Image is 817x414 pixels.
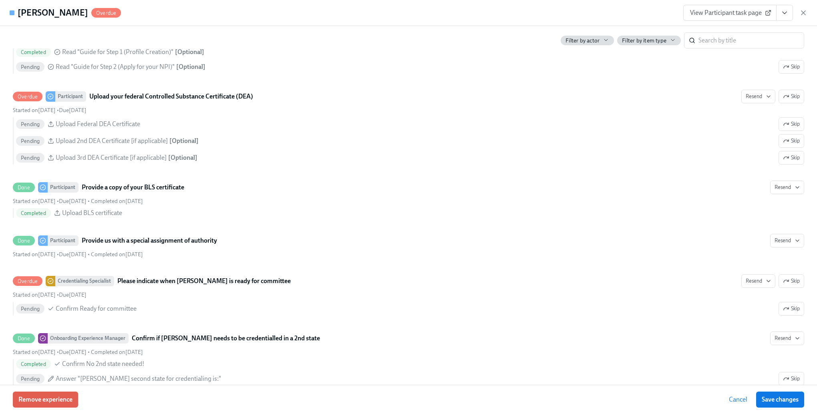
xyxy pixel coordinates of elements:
span: Resend [746,92,771,100]
div: Participant [55,91,86,102]
div: • • [13,251,143,258]
span: Tuesday, July 29th 2025, 10:00 am [59,291,87,298]
strong: Provide a copy of your BLS certificate [82,183,184,192]
span: Skip [783,277,800,285]
span: Pending [16,138,44,144]
span: Filter by item type [622,37,666,44]
button: OverdueCredentialing SpecialistPlease indicate when [PERSON_NAME] is ready for committeeSkipStart... [741,274,775,288]
span: Tuesday, June 3rd 2025, 10:00 am [59,251,87,258]
button: Filter by actor [561,36,614,45]
span: Sunday, May 11th 2025, 1:34 am [91,198,143,205]
span: Cancel [729,396,747,404]
div: [ Optional ] [175,48,204,56]
button: DoneOnboarding Experience ManagerConfirm if [PERSON_NAME] needs to be credentialled in a 2nd stat... [770,332,804,345]
span: Tuesday, May 6th 2025, 10:13 am [91,349,143,356]
span: Tuesday, May 6th 2025, 10:01 am [13,198,56,205]
div: [ Optional ] [176,62,205,71]
strong: Confirm if [PERSON_NAME] needs to be credentialled in a 2nd state [132,334,320,343]
button: OverdueCredentialing SpecialistPlease indicate when [PERSON_NAME] is ready for committeeResendSta... [779,274,804,288]
span: Pending [16,155,44,161]
div: [ Optional ] [169,137,199,145]
div: • • [13,197,143,205]
span: Skip [783,63,800,71]
span: Resend [775,183,800,191]
button: DoneParticipantProvide us with a special assignment of authorityStarted on[DATE] •Due[DATE] • Com... [770,234,804,247]
div: • [13,291,87,299]
span: Skip [783,137,800,145]
span: Done [13,238,35,244]
span: Completed [16,49,51,55]
span: Filter by actor [565,37,600,44]
span: Tuesday, May 6th 2025, 10:01 am [13,349,56,356]
span: Overdue [91,10,121,16]
button: OverdueParticipantUpload your federal Controlled Substance Certificate (DEA)ResendSkipStarted on[... [779,134,804,148]
span: Pending [16,121,44,127]
span: Confirm Ready for committee [56,304,137,313]
button: Cancel [723,392,753,408]
button: OverdueParticipantUpload your federal Controlled Substance Certificate (DEA)ResendSkipStarted on[... [779,151,804,165]
span: Pending [16,376,44,382]
span: Tuesday, May 6th 2025, 10:01 am [13,107,56,114]
span: Tuesday, May 6th 2025, 10:01 am [13,291,56,298]
span: Skip [783,305,800,313]
span: Answer "[PERSON_NAME] second state for credentialing is:" [56,374,221,383]
span: Skip [783,154,800,162]
span: Read "Guide for Step 2 (Apply for your NPI)" [56,62,175,71]
button: OverdueParticipantUpload your federal Controlled Substance Certificate (DEA)SkipStarted on[DATE] ... [741,90,775,103]
button: DoneParticipantProvide a copy of your BLS certificateStarted on[DATE] •Due[DATE] • Completed on[D... [770,181,804,194]
span: Skip [783,375,800,383]
span: Done [13,185,35,191]
span: Tuesday, May 6th 2025, 10:01 am [13,251,56,258]
button: OverdueParticipantUpload your federal Controlled Substance Certificate (DEA)ResendSkipStarted on[... [779,117,804,131]
strong: Please indicate when [PERSON_NAME] is ready for committee [117,276,291,286]
span: Resend [775,334,800,342]
span: Completed [16,361,51,367]
button: OverdueParticipantUpload your federal Controlled Substance Certificate (DEA)ResendStarted on[DATE... [779,90,804,103]
span: Upload Federal DEA Certificate [56,120,140,129]
span: Completed [16,210,51,216]
span: Upload 2nd DEA Certificate [if applicable] [56,137,168,145]
button: Filter by item type [617,36,681,45]
button: View task page [776,5,793,21]
strong: Upload your federal Controlled Substance Certificate (DEA) [89,92,253,101]
span: Pending [16,64,44,70]
button: DoneParticipantProvide your National Provider Identifier Number (NPI)ResendStarted on[DATE] •Due[... [779,60,804,74]
button: OverdueCredentialing SpecialistPlease indicate when [PERSON_NAME] is ready for committeeResendSki... [779,302,804,316]
strong: Provide us with a special assignment of authority [82,236,217,245]
div: Onboarding Experience Manager [48,333,129,344]
span: Overdue [13,94,42,100]
span: Resend [775,237,800,245]
span: View Participant task page [690,9,770,17]
a: View Participant task page [683,5,777,21]
span: Remove experience [18,396,72,404]
div: • [13,107,87,114]
div: [ Optional ] [168,153,197,162]
span: Skip [783,120,800,128]
span: Tuesday, June 3rd 2025, 10:00 am [59,198,87,205]
span: Resend [746,277,771,285]
span: Confirm No 2nd state needed! [62,360,144,368]
span: Save changes [762,396,799,404]
button: Remove experience [13,392,78,408]
span: Wednesday, May 7th 2025, 10:00 am [59,349,87,356]
span: Tuesday, July 1st 2025, 10:00 am [59,107,87,114]
span: Overdue [13,278,42,284]
span: Skip [783,92,800,100]
button: Save changes [756,392,804,408]
span: Pending [16,306,44,312]
div: Participant [48,182,78,193]
span: Upload BLS certificate [62,209,122,217]
button: DoneOnboarding Experience ManagerConfirm if [PERSON_NAME] needs to be credentialled in a 2nd stat... [779,372,804,386]
div: Participant [48,235,78,246]
span: Tuesday, June 3rd 2025, 3:16 pm [91,251,143,258]
span: Done [13,336,35,342]
input: Search by title [698,32,804,48]
span: Upload 3rd DEA Certificate [if applicable] [56,153,167,162]
span: Read "Guide for Step 1 (Profile Creation)" [62,48,173,56]
h4: [PERSON_NAME] [18,7,88,19]
div: Credentialing Specialist [55,276,114,286]
div: • • [13,348,143,356]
